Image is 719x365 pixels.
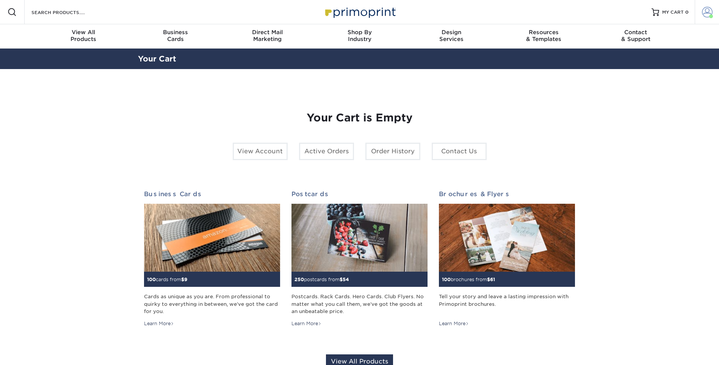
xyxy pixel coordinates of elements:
[144,112,575,124] h1: Your Cart is Empty
[439,190,575,198] h2: Brochures & Flyers
[439,190,575,327] a: Brochures & Flyers 100brochures from$61 Tell your story and leave a lasting impression with Primo...
[294,277,349,282] small: postcards from
[442,277,495,282] small: brochures from
[221,29,313,36] span: Direct Mail
[487,277,490,282] span: $
[294,277,304,282] span: 250
[442,277,451,282] span: 100
[38,29,130,42] div: Products
[181,277,184,282] span: $
[233,143,288,160] a: View Account
[406,29,498,36] span: Design
[685,9,689,15] span: 0
[221,24,313,49] a: Direct MailMarketing
[144,204,280,272] img: Business Cards
[221,29,313,42] div: Marketing
[144,190,280,198] h2: Business Cards
[439,204,575,272] img: Brochures & Flyers
[291,320,321,327] div: Learn More
[406,29,498,42] div: Services
[291,293,428,315] div: Postcards. Rack Cards. Hero Cards. Club Flyers. No matter what you call them, we've got the goods...
[313,29,406,42] div: Industry
[313,24,406,49] a: Shop ByIndustry
[291,190,428,198] h2: Postcards
[31,8,105,17] input: SEARCH PRODUCTS.....
[38,29,130,36] span: View All
[365,143,420,160] a: Order History
[439,293,575,315] div: Tell your story and leave a lasting impression with Primoprint brochures.
[144,293,280,315] div: Cards as unique as you are. From professional to quirky to everything in between, we've got the c...
[147,277,187,282] small: cards from
[343,277,349,282] span: 54
[439,320,469,327] div: Learn More
[184,277,187,282] span: 9
[490,277,495,282] span: 61
[498,24,590,49] a: Resources& Templates
[147,277,156,282] span: 100
[498,29,590,36] span: Resources
[322,4,398,20] img: Primoprint
[498,29,590,42] div: & Templates
[590,29,682,42] div: & Support
[129,29,221,42] div: Cards
[590,29,682,36] span: Contact
[590,24,682,49] a: Contact& Support
[129,24,221,49] a: BusinessCards
[313,29,406,36] span: Shop By
[406,24,498,49] a: DesignServices
[340,277,343,282] span: $
[144,190,280,327] a: Business Cards 100cards from$9 Cards as unique as you are. From professional to quirky to everyth...
[129,29,221,36] span: Business
[291,190,428,327] a: Postcards 250postcards from$54 Postcards. Rack Cards. Hero Cards. Club Flyers. No matter what you...
[138,54,176,63] a: Your Cart
[38,24,130,49] a: View AllProducts
[662,9,684,16] span: MY CART
[432,143,487,160] a: Contact Us
[291,204,428,272] img: Postcards
[299,143,354,160] a: Active Orders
